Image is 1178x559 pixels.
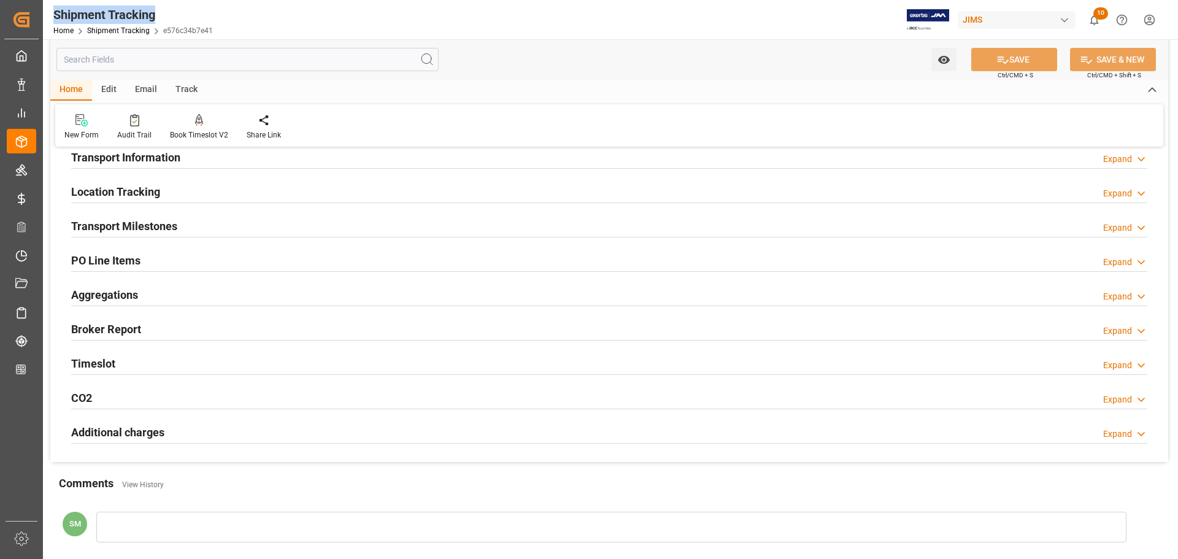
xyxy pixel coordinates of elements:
span: Ctrl/CMD + S [998,71,1033,80]
div: Share Link [247,129,281,141]
div: Track [166,80,207,101]
div: Expand [1103,428,1132,441]
a: View History [122,480,164,489]
button: show 10 new notifications [1080,6,1108,34]
button: JIMS [958,8,1080,31]
button: Help Center [1108,6,1136,34]
h2: Timeslot [71,355,115,372]
h2: Broker Report [71,321,141,337]
a: Shipment Tracking [87,26,150,35]
div: Expand [1103,393,1132,406]
div: Audit Trail [117,129,152,141]
div: Expand [1103,359,1132,372]
button: open menu [931,48,957,71]
h2: Transport Information [71,149,180,166]
h2: Comments [59,475,114,492]
div: Edit [92,80,126,101]
h2: PO Line Items [71,252,141,269]
span: Ctrl/CMD + Shift + S [1087,71,1141,80]
span: 10 [1093,7,1108,20]
div: Expand [1103,222,1132,234]
input: Search Fields [56,48,439,71]
button: SAVE & NEW [1070,48,1156,71]
button: SAVE [971,48,1057,71]
a: Home [53,26,74,35]
div: Home [50,80,92,101]
div: New Form [64,129,99,141]
h2: CO2 [71,390,92,406]
h2: Transport Milestones [71,218,177,234]
div: JIMS [958,11,1076,29]
div: Expand [1103,325,1132,337]
div: Expand [1103,153,1132,166]
div: Expand [1103,187,1132,200]
div: Expand [1103,290,1132,303]
div: Shipment Tracking [53,6,213,24]
div: Expand [1103,256,1132,269]
h2: Additional charges [71,424,164,441]
div: Book Timeslot V2 [170,129,228,141]
img: Exertis%20JAM%20-%20Email%20Logo.jpg_1722504956.jpg [907,9,949,31]
div: Email [126,80,166,101]
h2: Location Tracking [71,183,160,200]
h2: Aggregations [71,287,138,303]
span: SM [69,519,81,528]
